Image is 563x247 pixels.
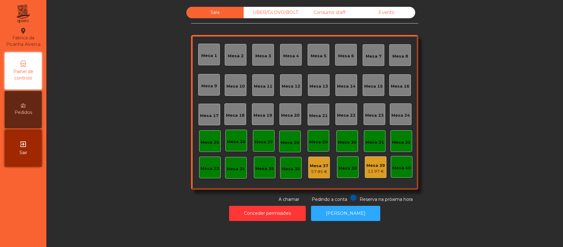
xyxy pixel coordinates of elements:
[338,139,356,145] div: Mesa 30
[254,139,273,145] div: Mesa 27
[338,53,354,59] div: Mesa 6
[186,7,244,18] div: Sala
[201,53,217,59] div: Mesa 1
[226,112,245,119] div: Mesa 18
[365,139,384,145] div: Mesa 31
[227,166,245,172] div: Mesa 34
[255,166,274,172] div: Mesa 35
[229,206,306,221] button: Conceder permissões
[282,83,300,89] div: Mesa 12
[281,140,299,146] div: Mesa 28
[309,139,328,145] div: Mesa 29
[228,53,244,59] div: Mesa 2
[360,197,413,202] span: Reserva na próxima hora
[365,112,384,119] div: Mesa 23
[15,109,32,116] span: Pedidos
[364,83,383,89] div: Mesa 15
[311,206,380,221] button: [PERSON_NAME]
[337,83,356,89] div: Mesa 14
[309,83,328,89] div: Mesa 13
[392,53,408,59] div: Mesa 8
[19,141,27,148] i: exit_to_app
[311,53,326,59] div: Mesa 5
[15,3,31,25] img: qpiato
[201,166,219,172] div: Mesa 33
[312,197,347,202] span: Pedindo a conta
[254,112,272,119] div: Mesa 19
[279,197,299,202] span: A chamar
[391,112,410,119] div: Mesa 24
[255,53,271,59] div: Mesa 3
[200,113,219,119] div: Mesa 17
[392,139,411,145] div: Mesa 32
[244,7,301,18] div: UBER/GLOVO/BOLT
[254,83,272,89] div: Mesa 11
[392,165,411,171] div: Mesa 40
[310,169,328,175] div: 57.85 €
[19,149,27,156] span: Sair
[358,7,415,18] div: Evento
[283,53,299,59] div: Mesa 4
[366,53,382,59] div: Mesa 7
[339,165,357,171] div: Mesa 38
[310,163,328,169] div: Mesa 37
[19,27,27,35] i: location_on
[6,68,40,81] span: Painel de controlo
[281,112,300,119] div: Mesa 20
[201,83,217,89] div: Mesa 9
[366,162,385,169] div: Mesa 39
[337,112,356,119] div: Mesa 22
[391,83,409,89] div: Mesa 16
[227,139,245,145] div: Mesa 26
[5,27,41,48] div: Fabrica da Picanha Alverca
[366,168,385,175] div: 13.97 €
[201,139,219,145] div: Mesa 25
[301,7,358,18] div: Consumo staff
[282,166,300,172] div: Mesa 36
[226,83,245,89] div: Mesa 10
[309,113,328,119] div: Mesa 21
